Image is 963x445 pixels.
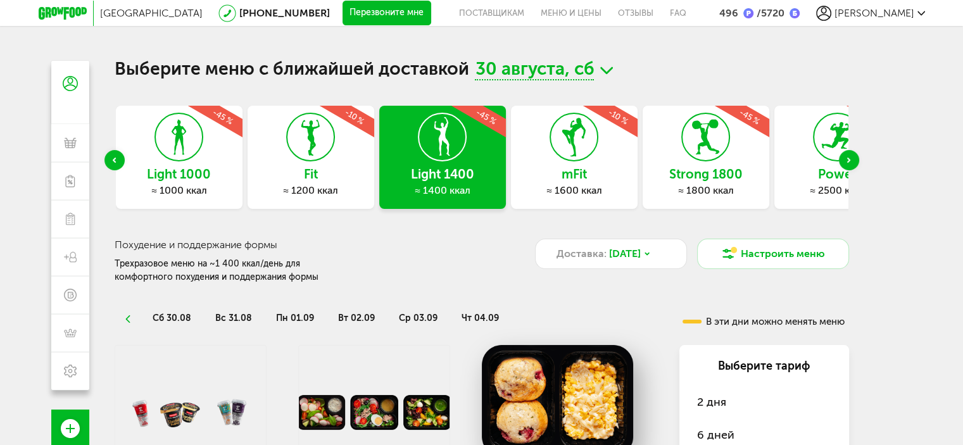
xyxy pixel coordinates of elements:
img: bonus_b.cdccf46.png [790,8,800,18]
div: ≈ 1800 ккал [643,184,769,197]
span: вт 02.09 [337,313,374,323]
img: bonus_p.2f9b352.png [743,8,753,18]
div: -45 % [691,78,809,155]
span: [PERSON_NAME] [834,7,914,19]
div: Выберите тариф [689,358,839,374]
div: -45 % [164,78,282,155]
h3: Fit [248,167,374,181]
div: ≈ 1000 ккал [116,184,242,197]
span: 6 дней [697,428,734,442]
div: ≈ 2500 ккал [774,184,901,197]
span: ср 03.09 [398,313,437,323]
h3: mFit [511,167,638,181]
a: [PHONE_NUMBER] [239,7,330,19]
div: Трехразовое меню на ~1 400 ккал/день для комфортного похудения и поддержания формы [115,257,358,284]
div: ≈ 1400 ккал [379,184,506,197]
h3: Light 1400 [379,167,506,181]
span: Доставка: [557,246,607,261]
div: В эти дни можно менять меню [683,317,845,327]
div: Next slide [839,150,859,170]
div: -10 % [296,78,413,155]
div: 496 [719,7,738,19]
div: ≈ 1600 ккал [511,184,638,197]
h3: Strong 1800 [643,167,769,181]
span: пн 01.09 [275,313,313,323]
span: чт 04.09 [461,313,498,323]
span: [DATE] [609,246,641,261]
span: вс 31.08 [215,313,251,323]
div: ≈ 1200 ккал [248,184,374,197]
h3: Power [774,167,901,181]
h3: Light 1000 [116,167,242,181]
div: 5720 [753,7,784,19]
div: Previous slide [104,150,125,170]
h3: Похудение и поддержание формы [115,239,507,251]
span: 2 дня [697,395,726,409]
div: -10 % [559,78,677,155]
button: Перезвоните мне [343,1,431,26]
div: -45 % [427,78,545,155]
span: 30 августа, сб [475,61,594,80]
span: / [757,7,761,19]
button: Настроить меню [697,239,849,269]
span: [GEOGRAPHIC_DATA] [100,7,203,19]
span: сб 30.08 [152,313,191,323]
h1: Выберите меню с ближайшей доставкой [115,61,849,80]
